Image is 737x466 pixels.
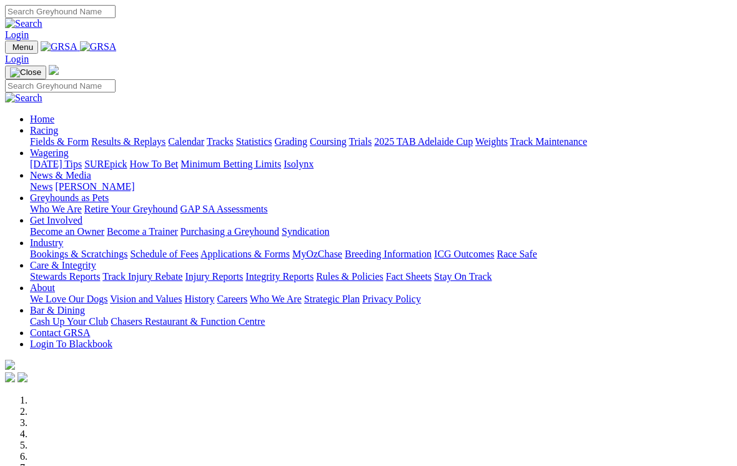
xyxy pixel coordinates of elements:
a: Privacy Policy [362,294,421,304]
img: GRSA [41,41,77,52]
button: Toggle navigation [5,66,46,79]
a: Rules & Policies [316,271,383,282]
a: Schedule of Fees [130,249,198,259]
a: 2025 TAB Adelaide Cup [374,136,473,147]
span: Menu [12,42,33,52]
a: Minimum Betting Limits [181,159,281,169]
a: Cash Up Your Club [30,316,108,327]
a: Fact Sheets [386,271,432,282]
input: Search [5,79,116,92]
a: [PERSON_NAME] [55,181,134,192]
a: Trials [349,136,372,147]
a: Contact GRSA [30,327,90,338]
a: Strategic Plan [304,294,360,304]
a: Login [5,29,29,40]
a: Calendar [168,136,204,147]
img: Close [10,67,41,77]
div: Wagering [30,159,732,170]
a: Race Safe [497,249,537,259]
a: News [30,181,52,192]
div: Racing [30,136,732,147]
a: SUREpick [84,159,127,169]
a: Breeding Information [345,249,432,259]
a: About [30,282,55,293]
a: How To Bet [130,159,179,169]
a: Integrity Reports [245,271,314,282]
a: Isolynx [284,159,314,169]
a: Injury Reports [185,271,243,282]
a: Careers [217,294,247,304]
a: Results & Replays [91,136,166,147]
a: Grading [275,136,307,147]
a: History [184,294,214,304]
a: Weights [475,136,508,147]
img: Search [5,18,42,29]
a: News & Media [30,170,91,181]
a: Purchasing a Greyhound [181,226,279,237]
a: Racing [30,125,58,136]
a: Bar & Dining [30,305,85,315]
a: Become an Owner [30,226,104,237]
a: Who We Are [250,294,302,304]
div: Bar & Dining [30,316,732,327]
a: Get Involved [30,215,82,226]
img: GRSA [80,41,117,52]
a: Care & Integrity [30,260,96,270]
a: MyOzChase [292,249,342,259]
a: Become a Trainer [107,226,178,237]
div: Greyhounds as Pets [30,204,732,215]
a: Greyhounds as Pets [30,192,109,203]
a: Stay On Track [434,271,492,282]
div: Get Involved [30,226,732,237]
a: Syndication [282,226,329,237]
a: Login To Blackbook [30,339,112,349]
a: Wagering [30,147,69,158]
a: Login [5,54,29,64]
a: Home [30,114,54,124]
a: Applications & Forms [200,249,290,259]
a: Stewards Reports [30,271,100,282]
a: Coursing [310,136,347,147]
img: twitter.svg [17,372,27,382]
a: Who We Are [30,204,82,214]
a: GAP SA Assessments [181,204,268,214]
img: facebook.svg [5,372,15,382]
a: Statistics [236,136,272,147]
img: logo-grsa-white.png [5,360,15,370]
button: Toggle navigation [5,41,38,54]
a: Chasers Restaurant & Function Centre [111,316,265,327]
input: Search [5,5,116,18]
img: logo-grsa-white.png [49,65,59,75]
img: Search [5,92,42,104]
a: Fields & Form [30,136,89,147]
a: Track Maintenance [510,136,587,147]
a: [DATE] Tips [30,159,82,169]
div: News & Media [30,181,732,192]
a: Bookings & Scratchings [30,249,127,259]
div: Industry [30,249,732,260]
a: Industry [30,237,63,248]
a: Tracks [207,136,234,147]
a: Vision and Values [110,294,182,304]
a: Track Injury Rebate [102,271,182,282]
a: Retire Your Greyhound [84,204,178,214]
a: We Love Our Dogs [30,294,107,304]
a: ICG Outcomes [434,249,494,259]
div: Care & Integrity [30,271,732,282]
div: About [30,294,732,305]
